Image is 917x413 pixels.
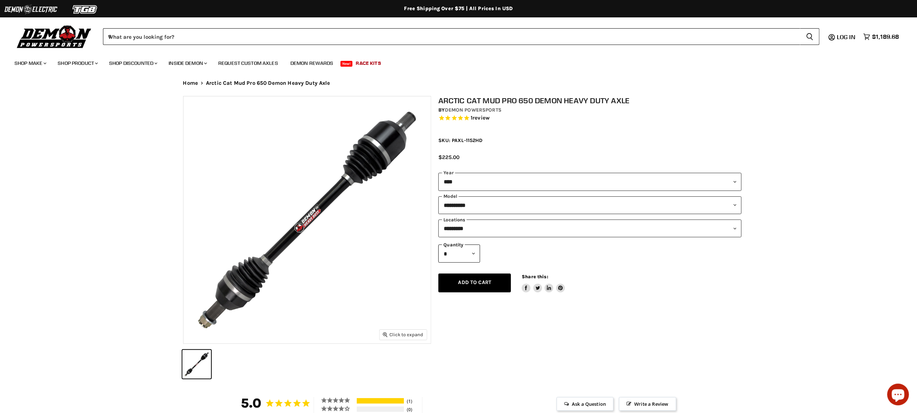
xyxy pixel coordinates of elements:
div: 1 [405,398,420,404]
div: 100% [357,398,404,404]
img: Arctic Cat Mud Pro 650 Demon Heavy Duty Axle [183,96,431,343]
input: When autocomplete results are available use up and down arrows to review and enter to select [103,28,800,45]
a: Shop Discounted [104,56,162,71]
div: 5 ★ [321,397,356,403]
a: Request Custom Axles [213,56,284,71]
nav: Breadcrumbs [169,80,749,86]
a: Race Kits [351,56,387,71]
select: year [438,173,742,191]
ul: Main menu [9,53,897,71]
button: Arctic Cat Mud Pro 650 Demon Heavy Duty Axle thumbnail [182,350,211,379]
div: Free Shipping Over $75 | All Prices In USD [169,5,749,12]
span: $1,189.68 [872,33,899,40]
span: Log in [837,33,855,41]
button: Search [800,28,819,45]
span: Add to cart [458,279,492,285]
select: Quantity [438,245,480,263]
span: Arctic Cat Mud Pro 650 Demon Heavy Duty Axle [206,80,330,86]
h1: Arctic Cat Mud Pro 650 Demon Heavy Duty Axle [438,96,742,105]
span: New! [340,61,353,67]
select: modal-name [438,196,742,214]
span: $225.00 [438,154,459,160]
img: Demon Powersports [15,24,94,49]
img: Demon Electric Logo 2 [4,3,58,16]
strong: 5.0 [241,395,262,411]
form: Product [103,28,819,45]
div: SKU: PAXL-1152HD [438,137,742,144]
a: $1,189.68 [860,32,902,42]
a: Log in [834,34,860,40]
span: 1 reviews [471,114,490,121]
span: Write a Review [619,397,676,411]
a: Home [183,80,198,86]
a: Shop Product [52,56,102,71]
a: Shop Make [9,56,51,71]
span: Share this: [522,274,548,279]
a: Inside Demon [163,56,211,71]
span: review [472,114,490,121]
div: 5-Star Ratings [357,398,404,404]
inbox-online-store-chat: Shopify online store chat [885,384,911,407]
span: Ask a Question [557,397,614,411]
button: Add to cart [438,274,511,293]
aside: Share this: [522,274,565,293]
select: keys [438,220,742,237]
img: TGB Logo 2 [58,3,112,16]
span: Click to expand [383,332,423,337]
a: Demon Rewards [285,56,339,71]
span: Rated 5.0 out of 5 stars 1 reviews [438,114,742,122]
div: by [438,106,742,114]
a: Demon Powersports [445,107,501,113]
button: Click to expand [380,330,427,339]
